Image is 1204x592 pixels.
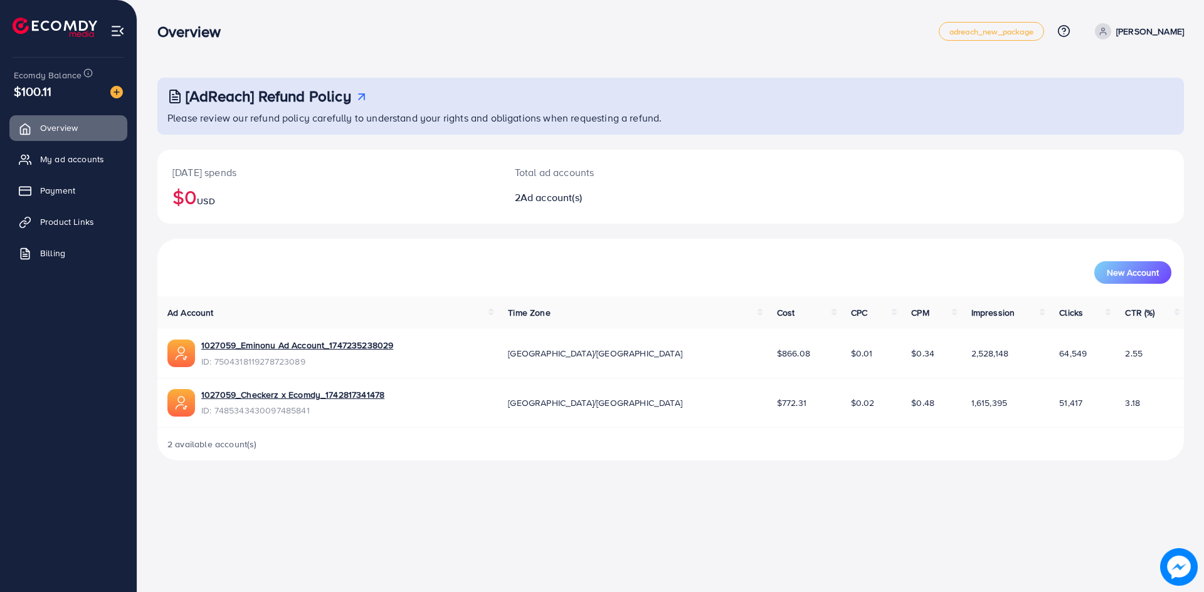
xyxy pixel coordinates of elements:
span: 1,615,395 [971,397,1007,409]
span: 51,417 [1059,397,1082,409]
span: Overview [40,122,78,134]
span: 2,528,148 [971,347,1008,360]
img: ic-ads-acc.e4c84228.svg [167,389,195,417]
span: Product Links [40,216,94,228]
span: Cost [777,306,795,319]
a: Product Links [9,209,127,234]
span: adreach_new_package [949,28,1033,36]
h2: $0 [172,185,485,209]
a: Payment [9,178,127,203]
span: $100.11 [14,82,51,100]
span: Ad account(s) [520,190,582,204]
span: CTR (%) [1125,306,1154,319]
span: USD [197,195,214,207]
h3: Overview [157,23,231,41]
a: Overview [9,115,127,140]
span: Ad Account [167,306,214,319]
span: ID: 7485343430097485841 [201,404,384,417]
span: $0.48 [911,397,934,409]
a: [PERSON_NAME] [1090,23,1184,39]
span: $866.08 [777,347,810,360]
p: [PERSON_NAME] [1116,24,1184,39]
span: $772.31 [777,397,806,409]
img: ic-ads-acc.e4c84228.svg [167,340,195,367]
a: adreach_new_package [939,22,1044,41]
span: $0.01 [851,347,873,360]
span: Payment [40,184,75,197]
a: 1027059_Eminonu Ad Account_1747235238029 [201,339,393,351]
span: Time Zone [508,306,550,319]
span: 3.18 [1125,397,1140,409]
span: [GEOGRAPHIC_DATA]/[GEOGRAPHIC_DATA] [508,397,682,409]
span: $0.34 [911,347,934,360]
p: [DATE] spends [172,165,485,180]
span: Billing [40,247,65,259]
span: $0.02 [851,397,875,409]
img: menu [110,24,125,38]
img: image [1164,552,1195,583]
h3: [AdReach] Refund Policy [186,87,351,105]
p: Please review our refund policy carefully to understand your rights and obligations when requesti... [167,110,1176,125]
span: Ecomdy Balance [14,69,82,81]
span: Clicks [1059,306,1083,319]
button: New Account [1094,261,1171,284]
span: 64,549 [1059,347,1087,360]
span: ID: 7504318119278723089 [201,355,393,368]
span: 2.55 [1125,347,1143,360]
span: [GEOGRAPHIC_DATA]/[GEOGRAPHIC_DATA] [508,347,682,360]
span: My ad accounts [40,153,104,165]
p: Total ad accounts [515,165,741,180]
span: New Account [1107,268,1159,277]
h2: 2 [515,192,741,204]
a: 1027059_Checkerz x Ecomdy_1742817341478 [201,388,384,401]
img: image [110,86,123,98]
span: CPM [911,306,929,319]
a: My ad accounts [9,147,127,172]
span: 2 available account(s) [167,438,257,450]
a: Billing [9,241,127,266]
img: logo [13,18,97,37]
span: CPC [851,306,867,319]
span: Impression [971,306,1015,319]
